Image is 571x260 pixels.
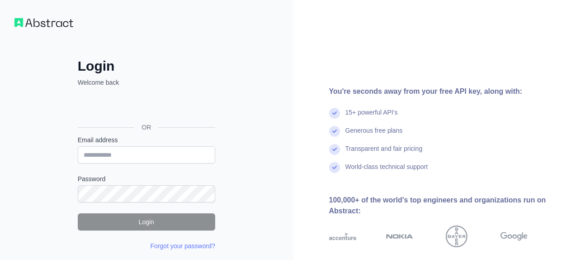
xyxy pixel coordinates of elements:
[78,174,215,183] label: Password
[345,162,428,180] div: World-class technical support
[73,97,218,117] iframe: Кнопка "Увійти через Google"
[446,226,467,247] img: bayer
[134,123,158,132] span: OR
[500,226,528,247] img: google
[78,135,215,144] label: Email address
[345,108,398,126] div: 15+ powerful API's
[329,144,340,155] img: check mark
[345,126,403,144] div: Generous free plans
[329,126,340,137] img: check mark
[329,226,356,247] img: accenture
[329,86,557,97] div: You're seconds away from your free API key, along with:
[78,78,215,87] p: Welcome back
[14,18,73,27] img: Workflow
[329,195,557,217] div: 100,000+ of the world's top engineers and organizations run on Abstract:
[345,144,423,162] div: Transparent and fair pricing
[329,108,340,119] img: check mark
[386,226,413,247] img: nokia
[151,242,215,250] a: Forgot your password?
[78,58,215,74] h2: Login
[329,162,340,173] img: check mark
[78,213,215,231] button: Login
